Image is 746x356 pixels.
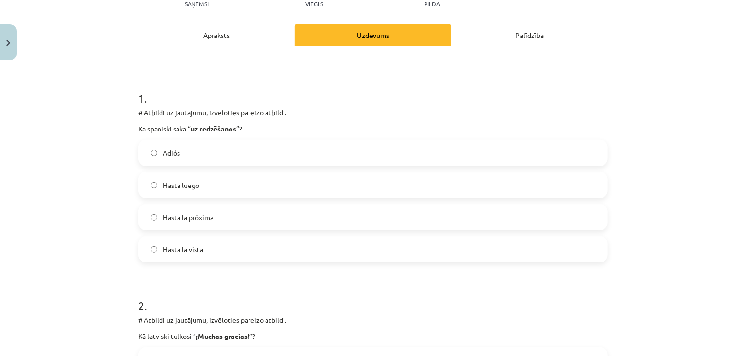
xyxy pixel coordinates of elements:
[424,0,440,7] p: pilda
[196,332,249,340] strong: ¡Muchas gracias!
[138,282,608,312] h1: 2 .
[295,24,451,46] div: Uzdevums
[163,244,203,255] span: Hasta la vista
[191,124,236,133] strong: uz redzēšanos
[451,24,608,46] div: Palīdzība
[305,0,323,7] p: Viegls
[138,24,295,46] div: Apraksts
[163,148,180,158] span: Adiós
[151,214,157,221] input: Hasta la próxima
[138,75,608,105] h1: 1 .
[138,108,608,118] p: # Atbildi uz jautājumu, izvēloties pareizo atbildi.
[163,212,213,223] span: Hasta la próxima
[181,0,213,7] p: Saņemsi
[138,124,608,134] p: Kā spāniski saka “ ”?
[151,246,157,253] input: Hasta la vista
[6,40,10,46] img: icon-close-lesson-0947bae3869378f0d4975bcd49f059093ad1ed9edebbc8119c70593378902aed.svg
[151,150,157,156] input: Adiós
[138,331,608,341] p: Kā latviski tulkosi “ ”?
[163,180,199,190] span: Hasta luego
[151,182,157,188] input: Hasta luego
[138,315,608,325] p: # Atbildi uz jautājumu, izvēloties pareizo atbildi.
